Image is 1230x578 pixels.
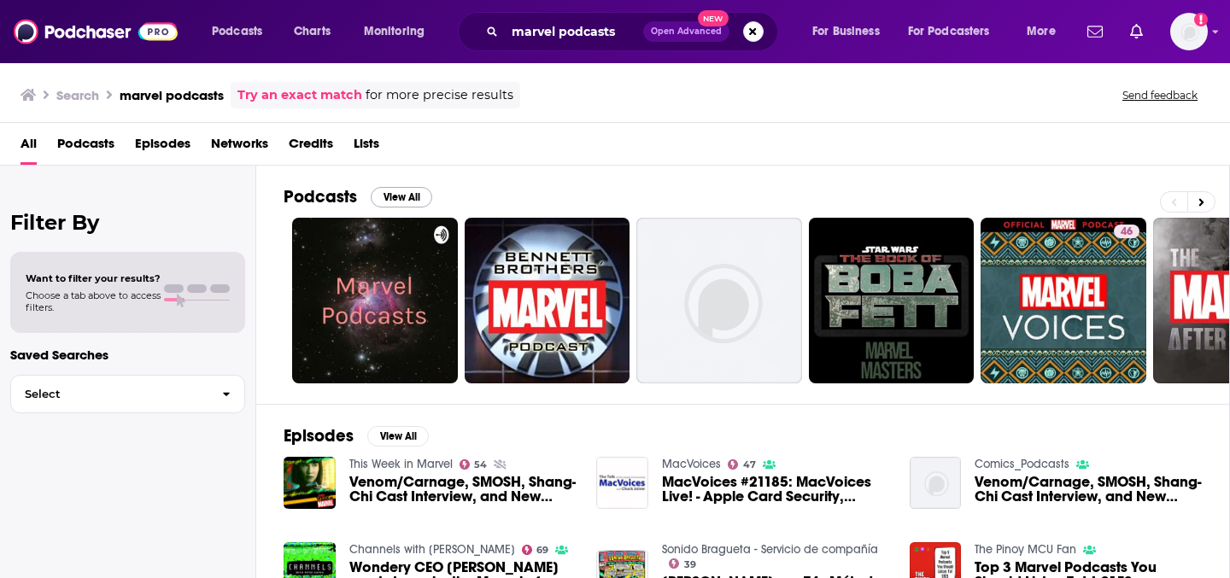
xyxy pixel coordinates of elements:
[1081,17,1110,46] a: Show notifications dropdown
[662,475,889,504] a: MacVoices #21185: MacVoices Live! - Apple Card Security, Marvel Podcasts, iOS 15 (2)
[364,20,425,44] span: Monitoring
[14,15,178,48] img: Podchaser - Follow, Share and Rate Podcasts
[349,457,453,471] a: This Week in Marvel
[800,18,901,45] button: open menu
[643,21,729,42] button: Open AdvancedNew
[474,461,487,469] span: 54
[812,20,880,44] span: For Business
[349,542,515,557] a: Channels with Peter Kafka
[26,272,161,284] span: Want to filter your results?
[975,457,1069,471] a: Comics_Podcasts
[698,10,729,26] span: New
[1170,13,1208,50] img: User Profile
[684,561,696,569] span: 39
[120,87,224,103] h3: marvel podcasts
[20,130,37,165] a: All
[981,218,1146,383] a: 46
[1117,88,1203,102] button: Send feedback
[1123,17,1150,46] a: Show notifications dropdown
[10,347,245,363] p: Saved Searches
[284,186,432,207] a: PodcastsView All
[1170,13,1208,50] button: Show profile menu
[1194,13,1208,26] svg: Add a profile image
[1027,20,1056,44] span: More
[284,186,357,207] h2: Podcasts
[908,20,990,44] span: For Podcasters
[211,130,268,165] a: Networks
[522,545,549,555] a: 69
[1114,225,1139,238] a: 46
[354,130,379,165] a: Lists
[289,130,333,165] a: Credits
[505,18,643,45] input: Search podcasts, credits, & more...
[1121,224,1133,241] span: 46
[474,12,794,51] div: Search podcasts, credits, & more...
[743,461,756,469] span: 47
[11,388,208,400] span: Select
[1015,18,1077,45] button: open menu
[352,18,447,45] button: open menu
[200,18,284,45] button: open menu
[349,475,577,504] a: Venom/Carnage, SMOSH, Shang-Chi Cast Interview, and New Marvel Podcasts!
[460,459,488,470] a: 54
[284,425,429,447] a: EpisodesView All
[662,457,721,471] a: MacVoices
[10,375,245,413] button: Select
[283,18,341,45] a: Charts
[294,20,331,44] span: Charts
[975,542,1076,557] a: The Pinoy MCU Fan
[669,558,696,569] a: 39
[910,457,962,509] img: Venom/Carnage, SMOSH, Shang-Chi Cast Interview, and New Marvel Podcasts!
[366,85,513,105] span: for more precise results
[284,425,354,447] h2: Episodes
[57,130,114,165] a: Podcasts
[284,457,336,509] img: Venom/Carnage, SMOSH, Shang-Chi Cast Interview, and New Marvel Podcasts!
[237,85,362,105] a: Try an exact match
[26,289,161,313] span: Choose a tab above to access filters.
[897,18,1015,45] button: open menu
[596,457,648,509] img: MacVoices #21185: MacVoices Live! - Apple Card Security, Marvel Podcasts, iOS 15 (2)
[135,130,190,165] a: Episodes
[651,27,722,36] span: Open Advanced
[1170,13,1208,50] span: Logged in as NehaLad
[10,210,245,235] h2: Filter By
[371,187,432,207] button: View All
[212,20,262,44] span: Podcasts
[536,546,548,554] span: 69
[367,426,429,447] button: View All
[728,459,756,470] a: 47
[975,475,1202,504] a: Venom/Carnage, SMOSH, Shang-Chi Cast Interview, and New Marvel Podcasts!
[56,87,99,103] h3: Search
[662,542,878,557] a: Sonido Bragueta - Servicio de compañía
